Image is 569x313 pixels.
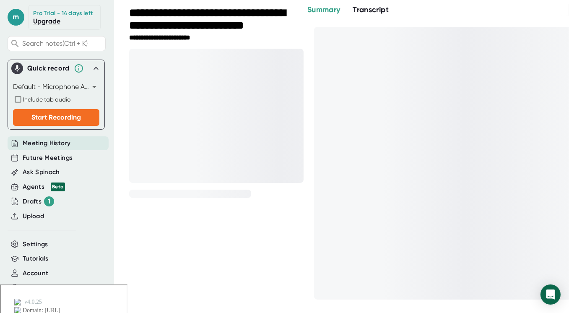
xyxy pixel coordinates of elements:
[13,109,99,126] button: Start Recording
[22,22,60,29] div: Domain: [URL]
[23,96,70,103] span: Include tab audio
[23,254,48,263] button: Tutorials
[307,5,340,14] span: Summary
[23,240,48,249] button: Settings
[23,138,70,148] button: Meeting History
[307,4,340,16] button: Summary
[23,167,60,177] button: Ask Spinach
[353,4,389,16] button: Transcript
[13,80,99,94] div: Default - Microphone Array (Realtek High Definition Audio(SST))
[31,113,81,121] span: Start Recording
[22,39,88,47] span: Search notes (Ctrl + K)
[32,50,75,55] div: Domain Overview
[23,153,73,163] button: Future Meetings
[23,283,49,292] button: Referrals
[27,64,70,73] div: Quick record
[33,10,93,17] div: Pro Trial - 14 days left
[23,182,65,192] button: Agents Beta
[83,49,90,55] img: tab_keywords_by_traffic_grey.svg
[13,22,20,29] img: website_grey.svg
[51,183,65,191] div: Beta
[33,17,60,25] a: Upgrade
[23,211,44,221] button: Upload
[353,5,389,14] span: Transcript
[13,13,20,20] img: logo_orange.svg
[8,9,24,26] span: m
[93,50,141,55] div: Keywords by Traffic
[23,196,54,206] button: Drafts 1
[540,284,561,305] div: Open Intercom Messenger
[23,269,48,278] button: Account
[44,196,54,206] div: 1
[23,196,54,206] div: Drafts
[23,49,29,55] img: tab_domain_overview_orange.svg
[23,13,41,20] div: v 4.0.25
[11,60,101,77] div: Quick record
[23,182,65,192] div: Agents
